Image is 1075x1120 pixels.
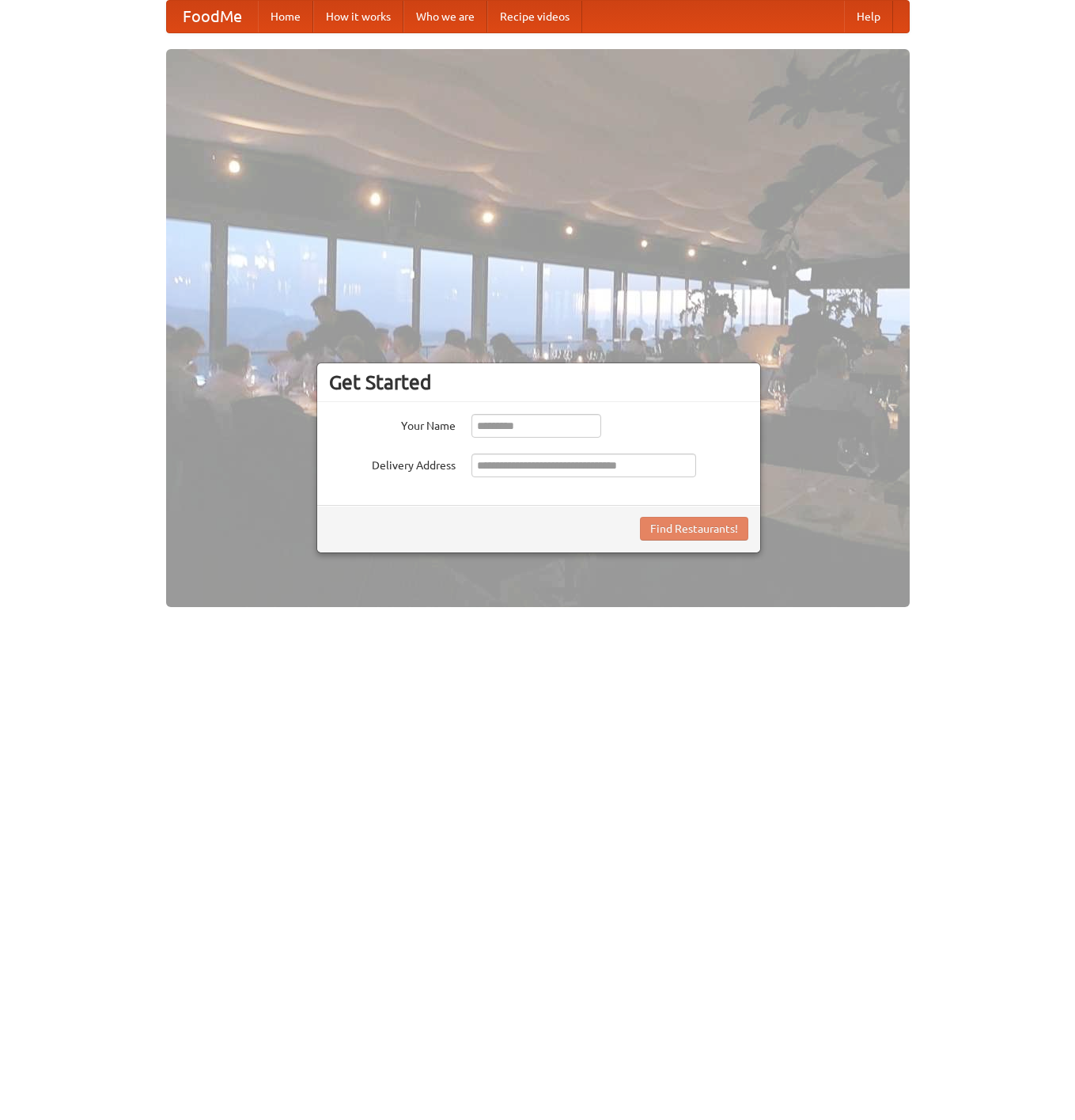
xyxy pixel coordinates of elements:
[313,1,403,32] a: How it works
[329,414,456,434] label: Your Name
[487,1,582,32] a: Recipe videos
[640,517,748,541] button: Find Restaurants!
[329,454,456,473] label: Delivery Address
[403,1,487,32] a: Who we are
[258,1,313,32] a: Home
[329,370,748,394] h3: Get Started
[844,1,893,32] a: Help
[167,1,258,32] a: FoodMe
